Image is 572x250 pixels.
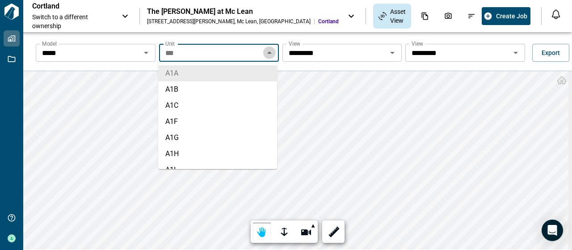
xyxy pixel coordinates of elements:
div: [STREET_ADDRESS][PERSON_NAME] , Mc Lean , [GEOGRAPHIC_DATA] [147,18,311,25]
div: Documents [416,8,434,24]
li: A1A [158,65,277,81]
span: Cortland [318,18,339,25]
li: A1G [158,130,277,146]
div: The [PERSON_NAME] at Mc Lean [147,7,339,16]
button: Open [509,47,522,59]
li: A1C [158,97,277,114]
label: View [412,40,423,47]
button: Create Job [482,7,530,25]
li: A1I [158,162,277,178]
button: Close [263,47,276,59]
label: View [289,40,300,47]
button: Open [386,47,399,59]
span: Create Job [496,12,527,21]
span: Export [542,48,560,57]
div: Open Intercom Messenger [542,220,563,241]
div: Issues & Info [462,8,481,24]
li: A1H [158,146,277,162]
label: Model [42,40,57,47]
button: Open [140,47,152,59]
button: Open notification feed [549,7,563,21]
li: A1F [158,114,277,130]
li: A1B [158,81,277,97]
label: Unit [165,40,175,47]
span: Asset View [390,7,406,25]
p: Cortland [32,2,113,11]
span: Switch to a different ownership [32,13,113,30]
div: Photos [439,8,458,24]
div: Asset View [373,4,411,29]
button: Export [532,44,569,62]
